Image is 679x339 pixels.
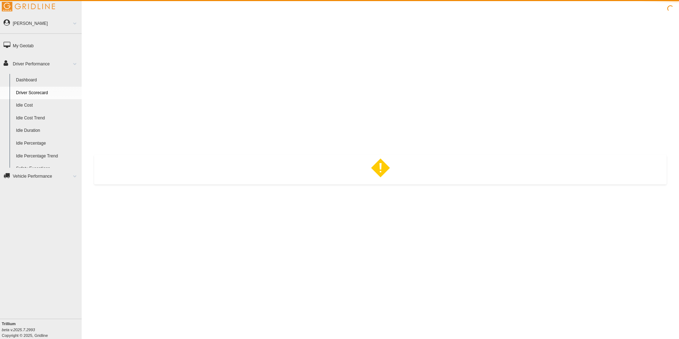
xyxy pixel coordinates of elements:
a: Idle Cost Trend [13,112,82,125]
b: Trillium [2,322,16,326]
a: Idle Percentage Trend [13,150,82,163]
a: Dashboard [13,74,82,87]
a: Idle Duration [13,124,82,137]
a: Idle Percentage [13,137,82,150]
a: Safety Exceptions [13,162,82,175]
a: Driver Scorecard [13,87,82,99]
div: Copyright © 2025, Gridline [2,321,82,338]
i: beta v.2025.7.2993 [2,328,35,332]
a: Idle Cost [13,99,82,112]
img: Gridline [2,2,55,11]
div: error-box [87,9,674,330]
